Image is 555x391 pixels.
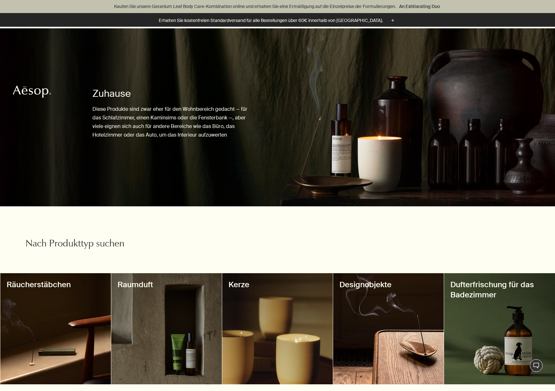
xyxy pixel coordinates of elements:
[444,372,457,385] iframe: Kein Inhalt
[0,273,111,384] a: Aesop aromatique incense burning on a brown ledge next to a chairRäucherstäbchen
[7,280,105,290] h3: Räucherstäbchen
[398,3,441,10] a: An Exhilarating Duo
[13,85,51,98] svg: Aesop
[444,334,549,385] div: Aesop sagt „Unsere Consultants stehen Ihnen jetzt für eine persönliche Produktberatung zur Verfüg...
[111,273,222,384] a: Aesop rooms spray in amber glass spray bottle placed next to Aesop geranium hand balm in tube on ...
[11,84,53,101] a: Aesop
[92,105,252,139] p: Diese Produkte sind zwar eher für den Wohnbereich gedacht — für das Schlafzimmer, einen Kaminsims...
[229,280,326,290] h3: Kerze
[536,334,549,346] iframe: Nachricht von Aesop schließen
[26,238,194,251] h2: Nach Produkttyp suchen
[159,17,383,24] p: Erhalten Sie kostenfreien Standardversand für alle Bestellungen über 60€ innerhalb von [GEOGRAPHI...
[159,17,396,24] button: Erhalten Sie kostenfreien Standardversand für alle Bestellungen über 60€ innerhalb von [GEOGRAPHI...
[6,3,549,10] p: Kaufen Sie unsere Geranium Leaf Body Care-Kombination online und erhalten Sie eine Ermäßigung auf...
[340,280,437,290] h3: Designobjekte
[333,273,444,384] a: Aesop bronze incense holder with burning incense on top of a wooden tableDesignobjekte
[444,273,555,384] a: Aesop Animal bottle and a dog toy placed in front of a green background.Dufterfrischung für das B...
[92,87,252,100] h1: Zuhause
[450,280,548,300] h3: Dufterfrischung für das Badezimmer
[222,273,333,384] a: Aesop candle placed next to Aesop hand wash in an amber pump bottle on brown tiled shelf.Kerze
[118,280,215,290] h3: Raumduft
